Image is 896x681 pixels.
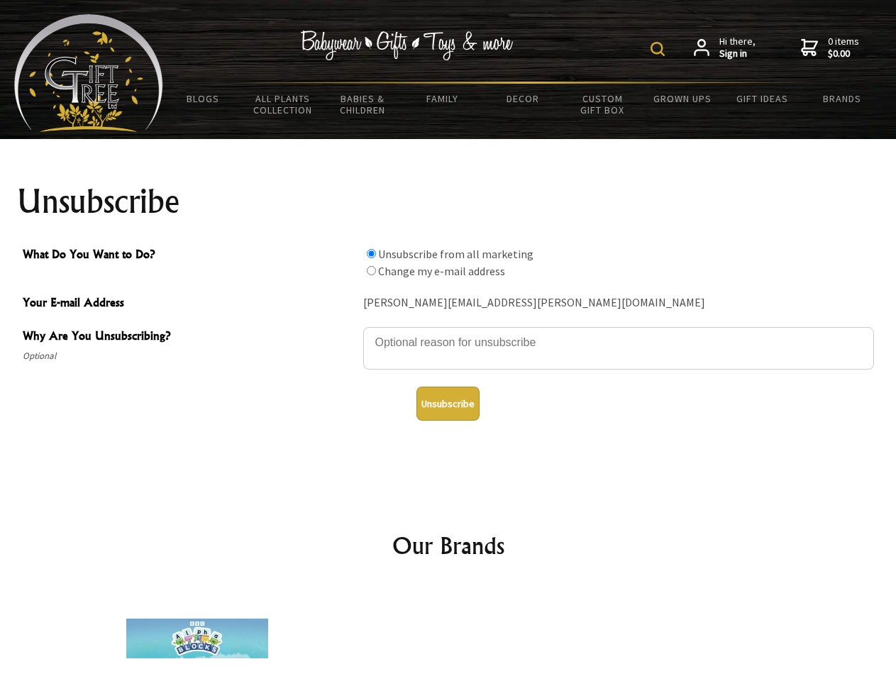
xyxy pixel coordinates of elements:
img: Babyware - Gifts - Toys and more... [14,14,163,132]
a: All Plants Collection [243,84,323,125]
a: Decor [482,84,563,113]
a: Family [403,84,483,113]
a: Custom Gift Box [563,84,643,125]
label: Unsubscribe from all marketing [378,247,533,261]
img: product search [651,42,665,56]
h2: Our Brands [28,528,868,563]
a: Gift Ideas [722,84,802,113]
strong: $0.00 [828,48,859,60]
span: What Do You Want to Do? [23,245,356,266]
span: Hi there, [719,35,756,60]
h1: Unsubscribe [17,184,880,218]
a: Brands [802,84,883,113]
input: What Do You Want to Do? [367,266,376,275]
span: 0 items [828,35,859,60]
textarea: Why Are You Unsubscribing? [363,327,874,370]
div: [PERSON_NAME][EMAIL_ADDRESS][PERSON_NAME][DOMAIN_NAME] [363,292,874,314]
span: Why Are You Unsubscribing? [23,327,356,348]
label: Change my e-mail address [378,264,505,278]
a: 0 items$0.00 [801,35,859,60]
a: Grown Ups [642,84,722,113]
input: What Do You Want to Do? [367,249,376,258]
a: Hi there,Sign in [694,35,756,60]
img: Babywear - Gifts - Toys & more [301,31,514,60]
strong: Sign in [719,48,756,60]
span: Your E-mail Address [23,294,356,314]
span: Optional [23,348,356,365]
button: Unsubscribe [416,387,480,421]
a: BLOGS [163,84,243,113]
a: Babies & Children [323,84,403,125]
